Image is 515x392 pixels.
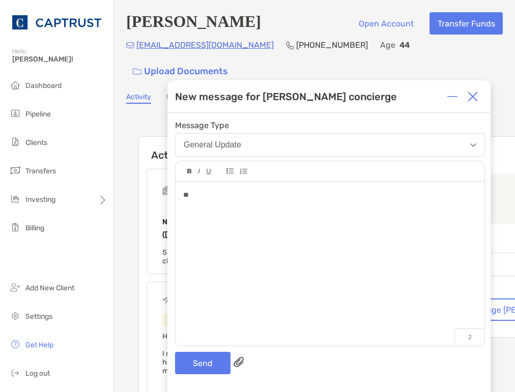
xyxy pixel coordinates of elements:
img: Email Icon [126,42,134,48]
button: Transfer Funds [430,12,503,35]
span: [PERSON_NAME]! [12,55,107,64]
p: [PHONE_NUMBER] [296,39,368,51]
img: settings icon [9,310,21,322]
p: Age [380,39,395,51]
span: Sounds good [PERSON_NAME], keep me posted. I will check in with him as well [162,248,335,265]
span: Settings [25,312,52,321]
img: clients icon [9,136,21,148]
img: dashboard icon [9,79,21,91]
img: Editor control icon [206,169,211,174]
img: Editor control icon [187,169,192,174]
p: 44 [399,39,410,51]
img: Editor control icon [226,168,234,174]
img: billing icon [9,221,21,233]
span: Hi [PERSON_NAME], I met with [PERSON_NAME] again [DATE]. Evidently he's still speaking with [PERS... [162,332,336,375]
span: Pipeline [25,110,51,118]
div: General Update [184,140,241,149]
img: Editor control icon [198,169,200,174]
span: Add New Client [25,284,74,292]
span: Clients [25,138,47,147]
button: General Update [175,133,485,157]
img: get-help icon [9,338,21,350]
button: Open Account [351,12,421,35]
span: Investing [25,195,55,204]
a: Upload Documents [126,61,235,82]
img: Phone Icon [286,41,294,49]
img: Open dropdown arrow [470,143,476,147]
img: Expand or collapse [447,92,457,102]
span: Transfers [25,167,56,175]
img: Editor control icon [240,168,247,174]
img: paperclip attachments [234,357,244,367]
div: New message for [PERSON_NAME] concierge [175,91,397,103]
a: Household [166,93,202,104]
span: Log out [25,369,50,378]
button: Send [175,352,231,374]
img: add_new_client icon [9,281,21,293]
h4: [PERSON_NAME] [126,12,261,35]
span: Message Type [175,120,485,130]
b: New Message from [PERSON_NAME] ([PERSON_NAME] concierge) [162,218,287,239]
img: transfers icon [9,164,21,176]
img: investing icon [9,193,21,205]
img: Event icon [162,186,172,195]
a: Activity [126,93,151,104]
img: pipeline icon [9,107,21,119]
p: 2 [454,328,484,346]
img: Close [468,92,478,102]
span: Billing [25,224,44,232]
img: logout icon [9,367,21,379]
span: Get Help [25,341,53,349]
p: [EMAIL_ADDRESS][DOMAIN_NAME] [136,39,274,51]
h6: Activity Timeline [139,137,361,161]
div: General Update [162,314,223,326]
img: CAPTRUST Logo [12,4,101,41]
img: Event icon [162,295,171,304]
img: button icon [133,68,141,75]
span: Dashboard [25,81,62,90]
